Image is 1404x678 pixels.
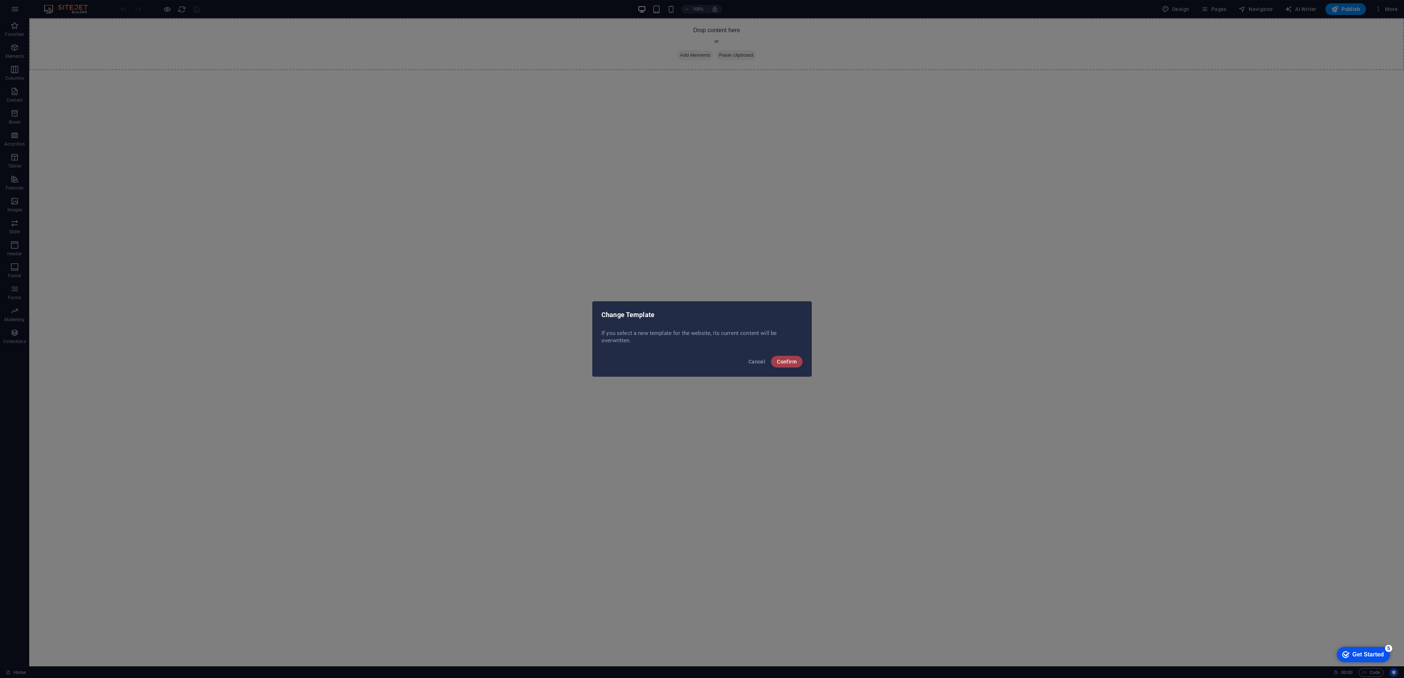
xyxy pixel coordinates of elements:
[777,359,797,365] span: Confirm
[601,329,803,344] p: If you select a new template for the website, its current content will be overwritten.
[771,356,803,368] button: Confirm
[6,4,59,19] div: Get Started 5 items remaining, 0% complete
[748,359,765,365] span: Cancel
[648,32,684,42] span: Add elements
[601,310,803,319] h2: Change Template
[54,1,61,9] div: 5
[22,8,53,15] div: Get Started
[687,32,727,42] span: Paste clipboard
[746,356,768,368] button: Cancel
